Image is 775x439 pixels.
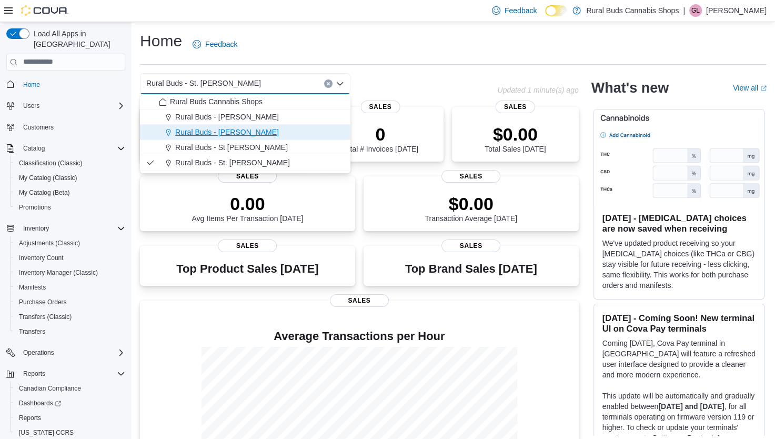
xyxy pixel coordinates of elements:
svg: External link [760,85,767,92]
a: Dashboards [11,396,129,411]
span: Adjustments (Classic) [19,239,80,247]
span: Canadian Compliance [19,384,81,393]
div: Choose from the following options [140,94,350,171]
span: My Catalog (Classic) [15,172,125,184]
span: Customers [19,121,125,134]
a: Feedback [188,34,241,55]
span: Catalog [23,144,45,153]
button: Clear input [324,79,333,88]
a: Dashboards [15,397,65,410]
button: Reports [11,411,129,425]
button: Rural Buds - St [PERSON_NAME] [140,140,350,155]
button: Classification (Classic) [11,156,129,171]
h3: [DATE] - [MEDICAL_DATA] choices are now saved when receiving [602,213,756,234]
span: Home [19,78,125,91]
a: Transfers (Classic) [15,311,76,323]
span: Adjustments (Classic) [15,237,125,250]
span: Inventory [23,224,49,233]
p: [PERSON_NAME] [706,4,767,17]
span: Transfers (Classic) [15,311,125,323]
button: Close list of options [336,79,344,88]
button: Catalog [19,142,49,155]
span: Promotions [15,201,125,214]
button: Purchase Orders [11,295,129,310]
button: Canadian Compliance [11,381,129,396]
button: Inventory [19,222,53,235]
button: Rural Buds - [PERSON_NAME] [140,109,350,125]
button: Home [2,77,129,92]
span: Rural Buds - [PERSON_NAME] [175,127,279,137]
button: Transfers (Classic) [11,310,129,324]
span: Sales [441,170,500,183]
span: Catalog [19,142,125,155]
span: Inventory Manager (Classic) [15,266,125,279]
a: Manifests [15,281,50,294]
p: 0.00 [192,193,303,214]
span: My Catalog (Beta) [19,188,70,197]
span: Reports [19,367,125,380]
span: Washington CCRS [15,426,125,439]
button: Reports [19,367,49,380]
span: Load All Apps in [GEOGRAPHIC_DATA] [29,28,125,49]
button: Promotions [11,200,129,215]
span: Users [19,99,125,112]
a: View allExternal link [733,84,767,92]
p: $0.00 [485,124,546,145]
div: Total # Invoices [DATE] [343,124,418,153]
span: Inventory [19,222,125,235]
span: Sales [441,240,500,252]
span: Inventory Manager (Classic) [19,268,98,277]
img: Cova [21,5,68,16]
a: Adjustments (Classic) [15,237,84,250]
a: Purchase Orders [15,296,71,308]
div: Ginette Lucier [689,4,702,17]
span: Reports [19,414,41,422]
strong: [DATE] and [DATE] [658,402,724,411]
span: Manifests [15,281,125,294]
span: Reports [15,412,125,424]
a: My Catalog (Classic) [15,172,82,184]
span: Sales [360,101,400,113]
a: My Catalog (Beta) [15,186,74,199]
span: Sales [218,240,277,252]
span: Rural Buds - St [PERSON_NAME] [175,142,288,153]
span: Feedback [505,5,537,16]
span: Purchase Orders [15,296,125,308]
button: Transfers [11,324,129,339]
span: Canadian Compliance [15,382,125,395]
h3: [DATE] - Coming Soon! New terminal UI on Cova Pay terminals [602,313,756,334]
a: Transfers [15,325,49,338]
button: Inventory Manager (Classic) [11,265,129,280]
span: Inventory Count [15,252,125,264]
input: Dark Mode [545,5,567,16]
span: Dashboards [15,397,125,410]
span: Operations [23,348,54,357]
span: Sales [496,101,535,113]
span: Rural Buds Cannabis Shops [170,96,263,107]
div: Transaction Average [DATE] [425,193,517,223]
span: Classification (Classic) [19,159,83,167]
p: $0.00 [425,193,517,214]
button: Users [19,99,44,112]
button: Inventory Count [11,251,129,265]
a: Canadian Compliance [15,382,85,395]
span: Rural Buds - St. [PERSON_NAME] [175,157,290,168]
button: Users [2,98,129,113]
p: Coming [DATE], Cova Pay terminal in [GEOGRAPHIC_DATA] will feature a refreshed user interface des... [602,338,756,380]
a: Reports [15,412,45,424]
span: Sales [330,294,389,307]
button: Catalog [2,141,129,156]
button: Reports [2,366,129,381]
h1: Home [140,31,182,52]
p: Updated 1 minute(s) ago [497,86,578,94]
a: Inventory Count [15,252,68,264]
span: Sales [218,170,277,183]
span: Feedback [205,39,237,49]
span: [US_STATE] CCRS [19,428,74,437]
span: Reports [23,370,45,378]
span: Promotions [19,203,51,212]
span: My Catalog (Classic) [19,174,77,182]
button: Operations [2,345,129,360]
p: 0 [343,124,418,145]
